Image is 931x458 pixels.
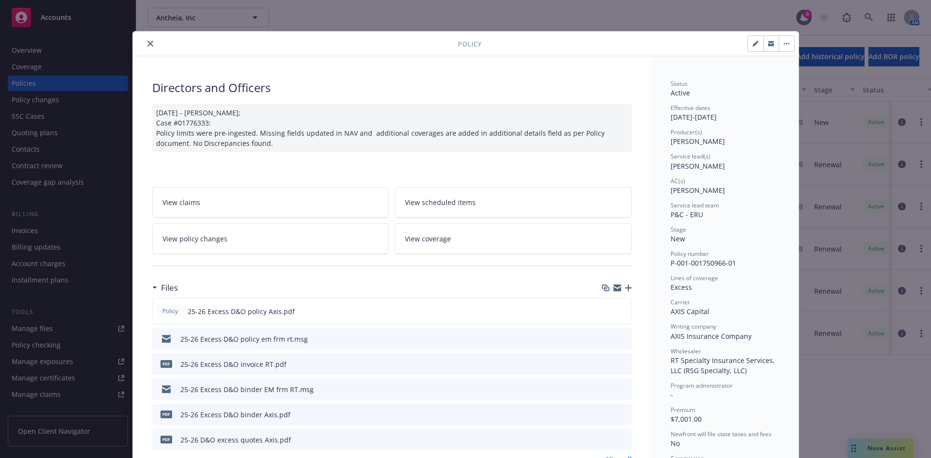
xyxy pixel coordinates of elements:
button: download file [604,384,611,395]
span: Lines of coverage [671,274,718,282]
a: View policy changes [152,223,389,254]
span: Wholesaler [671,347,701,355]
span: View coverage [405,234,451,244]
span: Policy [161,307,180,316]
div: Excess [671,282,779,292]
span: pdf [161,360,172,367]
button: preview file [619,359,628,369]
div: 25-26 D&O excess quotes Axis.pdf [180,435,291,445]
button: download file [604,334,611,344]
span: Effective dates [671,104,710,112]
span: Producer(s) [671,128,702,136]
span: - [671,390,673,399]
a: View claims [152,187,389,218]
span: [PERSON_NAME] [671,137,725,146]
div: 25-26 Excess D&O binder EM frm RT.msg [180,384,314,395]
span: Premium [671,406,695,414]
span: AC(s) [671,177,685,185]
span: Status [671,79,688,88]
button: download file [604,359,611,369]
div: 25-26 Excess D&O policy em frm rt.msg [180,334,308,344]
button: download file [604,435,611,445]
span: AXIS Insurance Company [671,332,752,341]
button: preview file [619,410,628,420]
button: download file [604,410,611,420]
span: Service lead(s) [671,152,710,160]
span: pdf [161,436,172,443]
span: P&C - ERU [671,210,703,219]
span: Writing company [671,322,716,331]
span: View policy changes [162,234,227,244]
button: preview file [619,334,628,344]
a: View scheduled items [395,187,632,218]
span: View scheduled items [405,197,476,207]
button: close [144,38,156,49]
span: Stage [671,225,686,234]
button: preview file [619,306,627,316]
div: 25-26 Excess D&O binder Axis.pdf [180,410,290,420]
span: New [671,234,685,243]
span: Carrier [671,298,690,306]
div: Files [152,282,178,294]
span: No [671,439,680,448]
span: $7,001.00 [671,414,702,424]
button: preview file [619,384,628,395]
div: Directors and Officers [152,79,632,96]
span: P-001-001750966-01 [671,258,736,268]
span: Active [671,88,690,97]
span: [PERSON_NAME] [671,161,725,171]
span: Newfront will file state taxes and fees [671,430,771,438]
button: download file [603,306,611,316]
span: View claims [162,197,200,207]
div: [DATE] - [DATE] [671,104,779,122]
span: pdf [161,411,172,418]
div: [DATE] - [PERSON_NAME]; Case #01776333: Policy limits were pre-ingested. Missing fields updated i... [152,104,632,152]
span: RT Specialty Insurance Services, LLC (RSG Specialty, LLC) [671,356,777,375]
span: AXIS Capital [671,307,709,316]
h3: Files [161,282,178,294]
span: Service lead team [671,201,719,209]
a: View coverage [395,223,632,254]
span: Program administrator [671,381,733,390]
span: Policy [458,39,482,49]
span: 25-26 Excess D&O policy Axis.pdf [188,306,295,316]
div: 25-26 Excess D&O invoice RT.pdf [180,359,287,369]
button: preview file [619,435,628,445]
span: [PERSON_NAME] [671,186,725,195]
span: Policy number [671,250,709,258]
